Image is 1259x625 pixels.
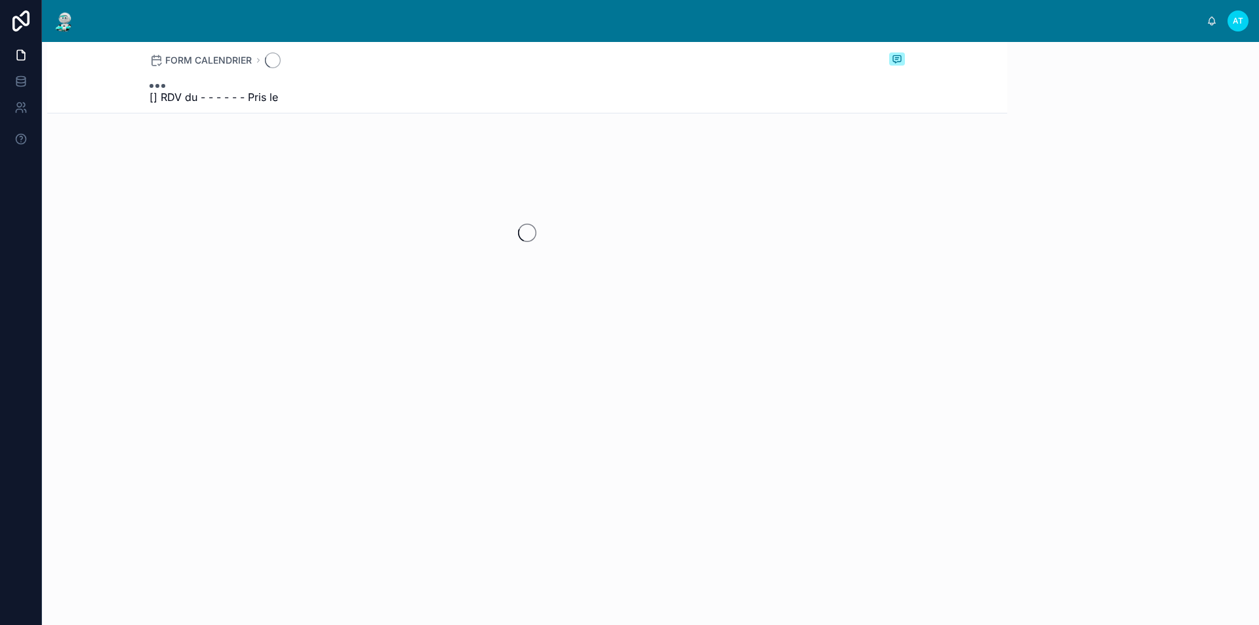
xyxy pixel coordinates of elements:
[87,18,1207,24] div: scrollable content
[165,54,252,67] span: FORM CALENDRIER
[150,54,252,67] a: FORM CALENDRIER
[150,89,278,105] span: [] RDV du - - - - - - Pris le
[1233,16,1243,26] span: AT
[52,10,76,31] img: App logo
